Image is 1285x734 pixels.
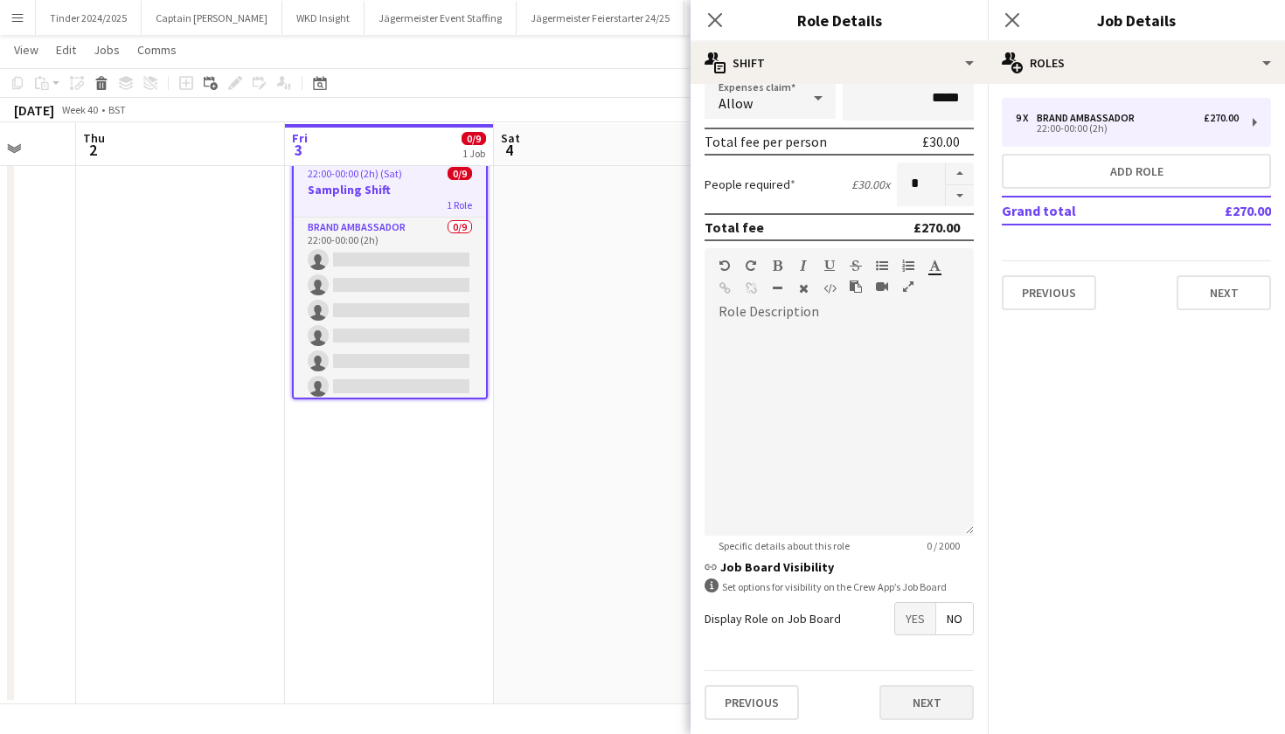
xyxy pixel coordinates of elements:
[1167,197,1271,225] td: £270.00
[137,42,177,58] span: Comms
[879,685,974,720] button: Next
[928,259,941,273] button: Text Color
[988,42,1285,84] div: Roles
[292,130,308,146] span: Fri
[902,280,914,294] button: Fullscreen
[289,140,308,160] span: 3
[462,147,485,160] div: 1 Job
[922,133,960,150] div: £30.00
[913,218,960,236] div: £270.00
[294,182,486,197] h3: Sampling Shift
[771,259,783,273] button: Bold
[1016,112,1037,124] div: 9 x
[282,1,365,35] button: WKD Insight
[1204,112,1239,124] div: £270.00
[1037,112,1142,124] div: Brand Ambassador
[130,38,184,61] a: Comms
[684,1,864,35] button: Jägermeister Feierstarter 25/26
[691,9,988,31] h3: Role Details
[936,603,973,634] span: No
[501,130,520,146] span: Sat
[719,94,753,112] span: Allow
[462,132,486,145] span: 0/9
[308,167,402,180] span: 22:00-00:00 (2h) (Sat)
[365,1,517,35] button: Jägermeister Event Staffing
[705,539,864,552] span: Specific details about this role
[876,259,888,273] button: Unordered List
[946,163,974,185] button: Increase
[7,38,45,61] a: View
[705,177,795,192] label: People required
[517,1,684,35] button: Jägermeister Feierstarter 24/25
[56,42,76,58] span: Edit
[745,259,757,273] button: Redo
[876,280,888,294] button: Insert video
[83,130,105,146] span: Thu
[292,141,488,399] app-job-card: Draft22:00-00:00 (2h) (Sat)0/9Sampling Shift1 RoleBrand Ambassador0/922:00-00:00 (2h)
[80,140,105,160] span: 2
[94,42,120,58] span: Jobs
[294,218,486,480] app-card-role: Brand Ambassador0/922:00-00:00 (2h)
[913,539,974,552] span: 0 / 2000
[1016,124,1239,133] div: 22:00-00:00 (2h)
[49,38,83,61] a: Edit
[988,9,1285,31] h3: Job Details
[705,559,974,575] h3: Job Board Visibility
[902,259,914,273] button: Ordered List
[1002,197,1167,225] td: Grand total
[14,101,54,119] div: [DATE]
[705,685,799,720] button: Previous
[14,42,38,58] span: View
[705,611,841,627] label: Display Role on Job Board
[851,177,890,192] div: £30.00 x
[705,218,764,236] div: Total fee
[797,259,809,273] button: Italic
[946,185,974,207] button: Decrease
[1002,154,1271,189] button: Add role
[691,42,988,84] div: Shift
[850,259,862,273] button: Strikethrough
[705,133,827,150] div: Total fee per person
[771,281,783,295] button: Horizontal Line
[1002,275,1096,310] button: Previous
[895,603,935,634] span: Yes
[448,167,472,180] span: 0/9
[87,38,127,61] a: Jobs
[108,103,126,116] div: BST
[1177,275,1271,310] button: Next
[850,280,862,294] button: Paste as plain text
[797,281,809,295] button: Clear Formatting
[142,1,282,35] button: Captain [PERSON_NAME]
[823,281,836,295] button: HTML Code
[823,259,836,273] button: Underline
[705,578,974,595] div: Set options for visibility on the Crew App’s Job Board
[498,140,520,160] span: 4
[58,103,101,116] span: Week 40
[447,198,472,211] span: 1 Role
[719,259,731,273] button: Undo
[36,1,142,35] button: Tinder 2024/2025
